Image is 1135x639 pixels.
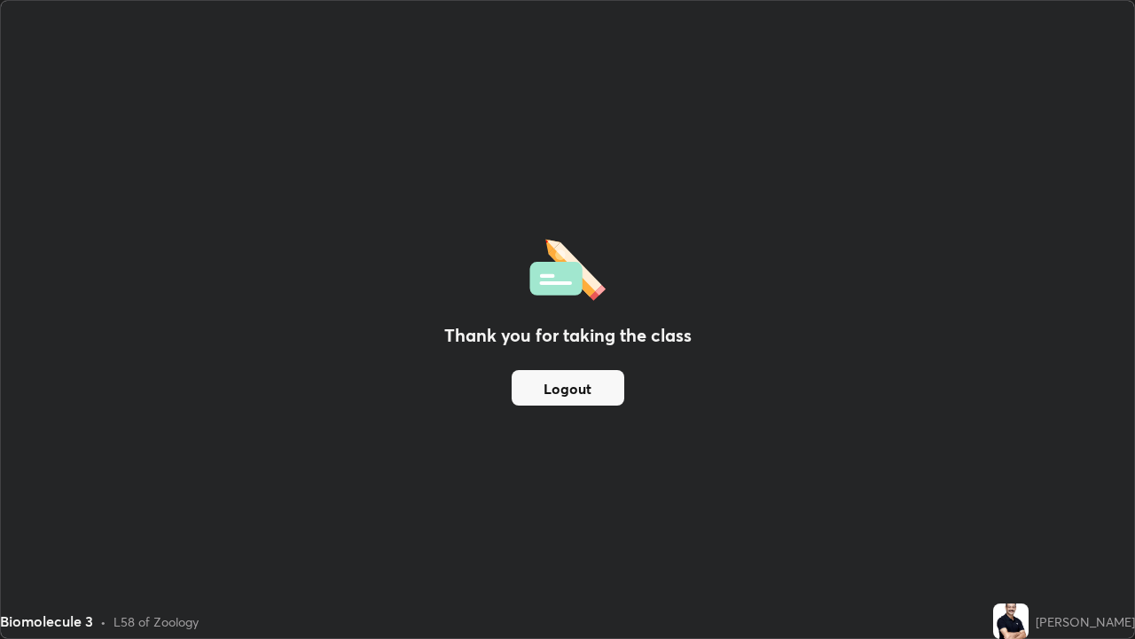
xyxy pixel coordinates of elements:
div: [PERSON_NAME] [1036,612,1135,631]
h2: Thank you for taking the class [444,322,692,349]
img: 7362d183bfba452e82b80e211b7273cc.jpg [993,603,1029,639]
button: Logout [512,370,624,406]
div: L58 of Zoology [113,612,199,631]
div: • [100,612,106,631]
img: offlineFeedback.1438e8b3.svg [529,233,606,301]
